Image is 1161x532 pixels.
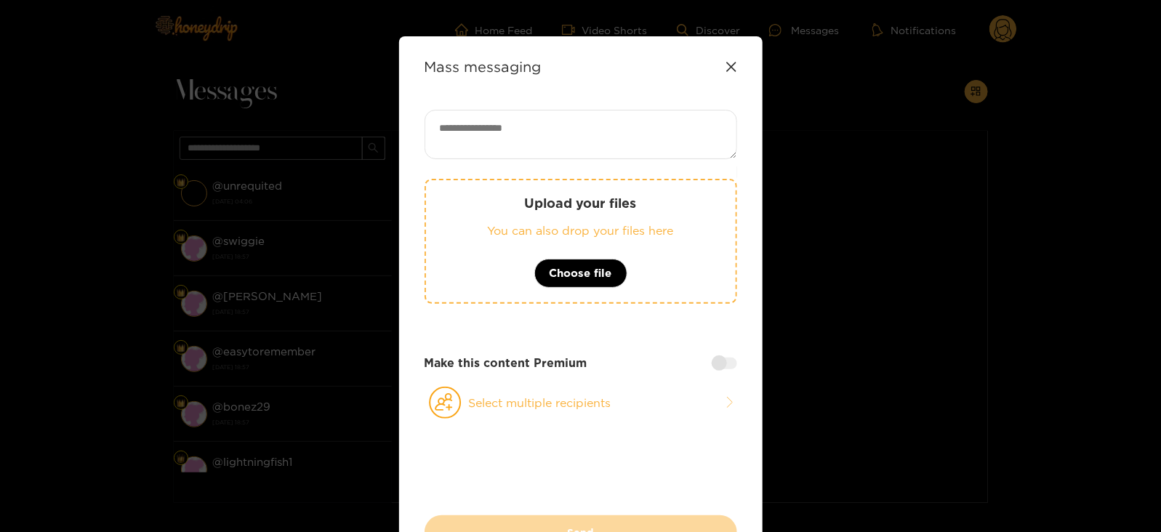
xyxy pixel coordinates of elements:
[550,265,612,282] span: Choose file
[455,222,707,239] p: You can also drop your files here
[425,58,542,75] strong: Mass messaging
[455,195,707,211] p: Upload your files
[425,386,737,419] button: Select multiple recipients
[534,259,627,288] button: Choose file
[425,355,587,371] strong: Make this content Premium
